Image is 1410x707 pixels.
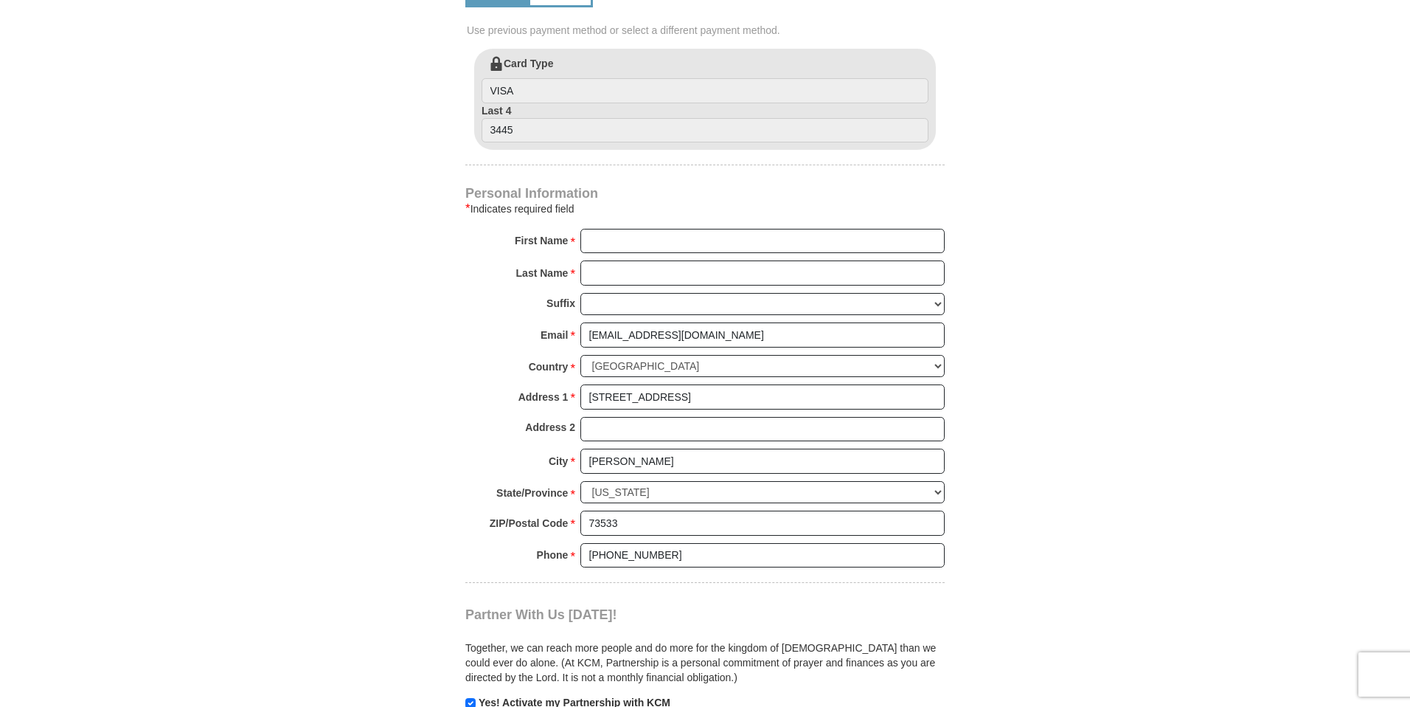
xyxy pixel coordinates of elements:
strong: State/Province [496,483,568,503]
strong: First Name [515,230,568,251]
label: Card Type [482,56,928,103]
div: Indicates required field [465,200,945,218]
strong: Last Name [516,263,569,283]
span: Use previous payment method or select a different payment method. [467,23,946,38]
p: Together, we can reach more people and do more for the kingdom of [DEMOGRAPHIC_DATA] than we coul... [465,641,945,685]
strong: Address 1 [518,387,569,407]
label: Last 4 [482,103,928,143]
strong: Email [541,325,568,345]
strong: Address 2 [525,417,575,438]
h4: Personal Information [465,187,945,199]
strong: ZIP/Postal Code [490,513,569,534]
strong: City [549,451,568,472]
span: Partner With Us [DATE]! [465,607,617,622]
strong: Phone [537,545,569,565]
input: Last 4 [482,118,928,143]
input: Card Type [482,78,928,103]
strong: Country [529,356,569,377]
strong: Suffix [546,293,575,314]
